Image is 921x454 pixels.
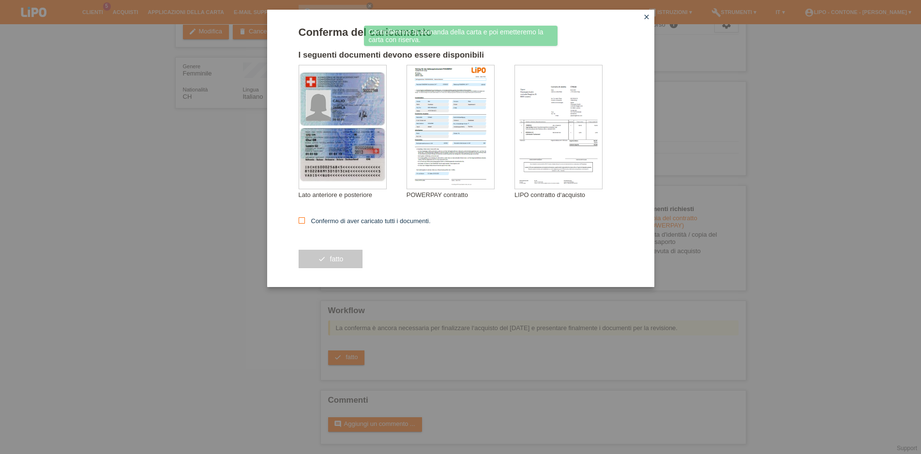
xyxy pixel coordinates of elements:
img: upload_document_confirmation_type_receipt_generic.png [515,65,602,189]
span: fatto [330,255,343,263]
i: check [318,255,326,263]
div: Lato anteriore e posteriore [299,191,407,198]
i: close [643,13,650,21]
div: Controlleremo la domanda della carta e poi emetteremo la carta con riserva. [364,26,558,46]
a: close [640,12,653,23]
img: upload_document_confirmation_type_id_swiss_empty.png [299,65,386,189]
div: JAMILA [333,106,381,109]
div: LIPO contratto d‘acquisto [514,191,622,198]
div: CALIO [333,99,381,103]
img: swiss_id_photo_female.png [306,90,331,121]
div: POWERPAY contratto [407,191,514,198]
img: upload_document_confirmation_type_contract_kkg_whitelabel.png [407,65,494,189]
label: Confermo di aver caricato tutti i documenti. [299,217,431,225]
h2: I seguenti documenti devono essere disponibili [299,50,623,65]
button: check fatto [299,250,363,268]
img: 39073_print.png [471,67,486,73]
